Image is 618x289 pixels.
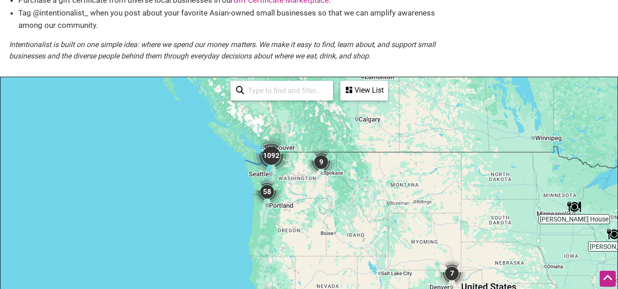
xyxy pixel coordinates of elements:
div: 58 [253,178,281,205]
div: 7 [438,260,466,287]
div: 9 [307,148,335,176]
li: Tag @intentionalist_ when you post about your favorite Asian-owned small businesses so that we ca... [18,7,450,32]
div: See a list of the visible businesses [340,81,388,100]
div: View List [341,82,387,99]
div: 1092 [253,137,290,174]
div: Kimchi Tofu House [567,200,581,214]
div: Type to search and filter [231,81,333,100]
input: Type to find and filter... [244,82,328,100]
em: Intentionalist is built on one simple idea: where we spend our money matters. We make it easy to ... [9,40,435,61]
div: Scroll Back to Top [600,271,616,287]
